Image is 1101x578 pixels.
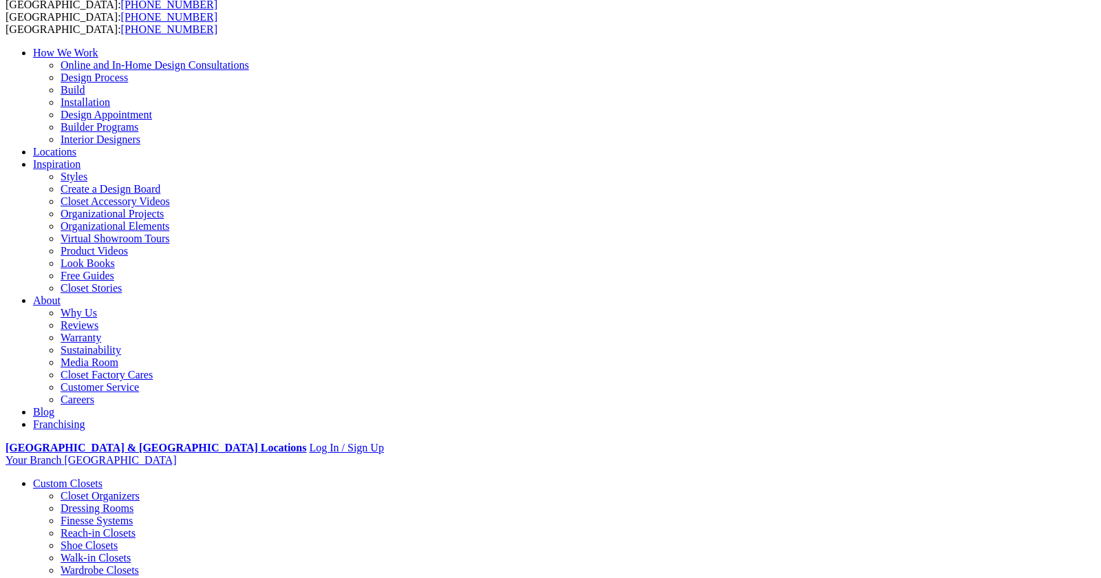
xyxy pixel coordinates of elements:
a: Closet Stories [61,282,122,294]
span: [GEOGRAPHIC_DATA]: [GEOGRAPHIC_DATA]: [6,11,217,35]
a: Organizational Projects [61,208,164,220]
a: Virtual Showroom Tours [61,233,170,244]
a: Wardrobe Closets [61,564,139,576]
a: [PHONE_NUMBER] [121,23,217,35]
a: Closet Organizers [61,490,140,502]
a: Why Us [61,307,97,319]
a: How We Work [33,47,98,58]
a: Sustainability [61,344,121,356]
a: Styles [61,171,87,182]
a: [PHONE_NUMBER] [121,11,217,23]
a: Installation [61,96,110,108]
a: Create a Design Board [61,183,160,195]
a: Design Appointment [61,109,152,120]
a: Closet Accessory Videos [61,195,170,207]
a: Franchising [33,418,85,430]
a: Product Videos [61,245,128,257]
a: Your Branch [GEOGRAPHIC_DATA] [6,454,177,466]
a: Free Guides [61,270,114,281]
a: Custom Closets [33,478,103,489]
a: Finesse Systems [61,515,133,526]
span: Your Branch [6,454,61,466]
a: Inspiration [33,158,81,170]
a: Customer Service [61,381,139,393]
a: Warranty [61,332,101,343]
a: Reach-in Closets [61,527,136,539]
a: Dressing Rooms [61,502,133,514]
a: Walk-in Closets [61,552,131,564]
a: Shoe Closets [61,539,118,551]
span: [GEOGRAPHIC_DATA] [64,454,176,466]
a: [GEOGRAPHIC_DATA] & [GEOGRAPHIC_DATA] Locations [6,442,306,453]
a: Look Books [61,257,115,269]
a: About [33,295,61,306]
a: Design Process [61,72,128,83]
a: Organizational Elements [61,220,169,232]
a: Build [61,84,85,96]
a: Reviews [61,319,98,331]
a: Careers [61,394,94,405]
a: Media Room [61,356,118,368]
a: Locations [33,146,76,158]
a: Builder Programs [61,121,138,133]
a: Interior Designers [61,133,140,145]
a: Closet Factory Cares [61,369,153,381]
a: Online and In-Home Design Consultations [61,59,249,71]
a: Log In / Sign Up [309,442,383,453]
a: Blog [33,406,54,418]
